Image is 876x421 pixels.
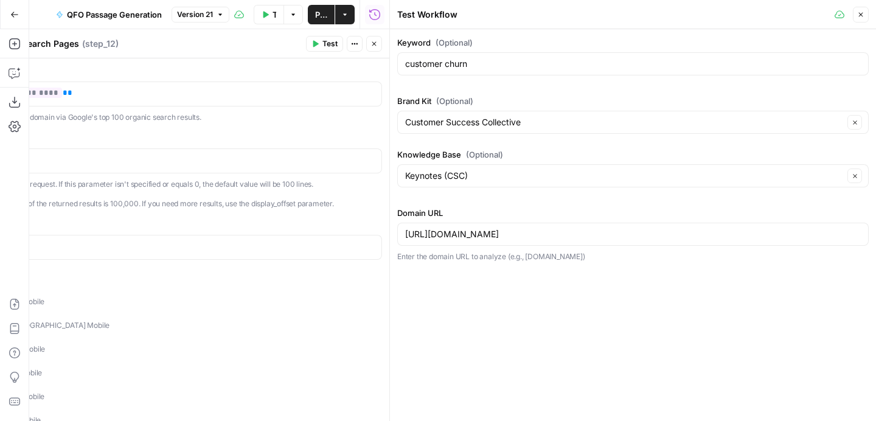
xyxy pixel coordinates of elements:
button: Publish [308,5,335,24]
label: Brand Kit [397,95,869,107]
label: Knowledge Base [397,148,869,161]
p: Enter the domain URL to analyze (e.g., [DOMAIN_NAME]) [397,251,869,263]
button: Test Data [254,5,283,24]
span: (Optional) [436,95,473,107]
label: Domain URL [397,207,869,219]
input: example.com [405,228,861,240]
span: Version 21 [177,9,213,20]
input: Keynotes (CSC) [405,170,844,182]
input: Customer Success Collective [405,116,844,128]
span: Publish [315,9,327,21]
span: (Optional) [436,37,473,49]
button: QFO Passage Generation [49,5,169,24]
span: ( step_12 ) [82,38,119,50]
span: QFO Passage Generation [67,9,162,21]
span: (Optional) [466,148,503,161]
span: Test Data [273,9,276,21]
span: Test [322,38,338,49]
button: Version 21 [172,7,229,23]
label: Keyword [397,37,869,49]
button: Test [306,36,343,52]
